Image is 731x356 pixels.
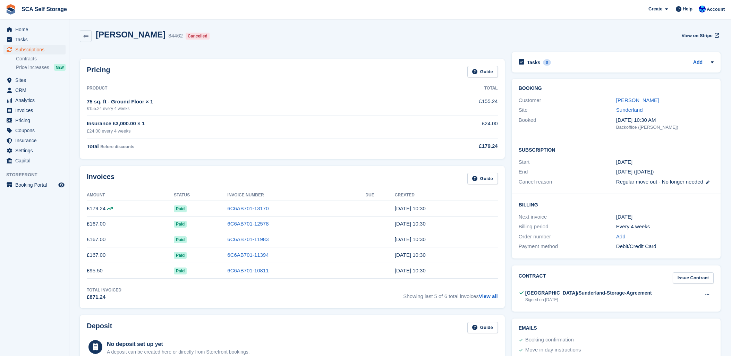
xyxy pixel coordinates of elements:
td: £179.24 [87,201,174,217]
span: Paid [174,205,187,212]
div: £179.24 [407,142,498,150]
div: Payment method [519,243,616,251]
a: 6C6AB701-12578 [227,221,269,227]
a: 6C6AB701-11394 [227,252,269,258]
a: [PERSON_NAME] [616,97,659,103]
a: 6C6AB701-13170 [227,205,269,211]
a: menu [3,126,66,135]
a: SCA Self Storage [19,3,70,15]
td: £95.50 [87,263,174,279]
a: menu [3,156,66,166]
span: Storefront [6,171,69,178]
span: Regular move out - No longer needed [616,179,703,185]
div: Backoffice ([PERSON_NAME]) [616,124,714,131]
a: View all [479,293,498,299]
span: Paid [174,268,187,274]
a: View on Stripe [679,30,721,41]
a: 6C6AB701-11983 [227,236,269,242]
a: menu [3,180,66,190]
span: Subscriptions [15,45,57,54]
img: stora-icon-8386f47178a22dfd0bd8f6a31ec36ba5ce8667c1dd55bd0f319d3a0aa187defe.svg [6,4,16,15]
div: [GEOGRAPHIC_DATA]/Sunderland-Storage-Agreement [525,289,652,297]
a: menu [3,85,66,95]
span: Price increases [16,64,49,71]
div: Every 4 weeks [616,223,714,231]
time: 2025-07-28 09:30:56 UTC [395,236,426,242]
div: £155.24 every 4 weeks [87,105,407,112]
div: 0 [543,59,551,66]
span: Paid [174,236,187,243]
span: View on Stripe [681,32,712,39]
th: Total [407,83,498,94]
div: Customer [519,96,616,104]
a: Sunderland [616,107,643,113]
div: Cancel reason [519,178,616,186]
div: Booking confirmation [525,336,574,344]
td: £167.00 [87,216,174,232]
span: Pricing [15,116,57,125]
div: Signed on [DATE] [525,297,652,303]
div: Move in day instructions [525,346,581,354]
span: Insurance [15,136,57,145]
time: 2025-08-25 09:30:53 UTC [395,221,426,227]
span: Home [15,25,57,34]
div: Booked [519,116,616,131]
td: £155.24 [407,94,498,116]
a: 6C6AB701-10811 [227,268,269,273]
div: Debit/Credit Card [616,243,714,251]
th: Product [87,83,407,94]
time: 2025-06-02 09:30:28 UTC [395,268,426,273]
span: Help [683,6,692,12]
h2: Emails [519,325,714,331]
span: Create [648,6,662,12]
h2: Billing [519,201,714,208]
h2: Booking [519,86,714,91]
a: menu [3,75,66,85]
th: Created [395,190,498,201]
span: Coupons [15,126,57,135]
div: Insurance £3,000.00 × 1 [87,120,407,128]
p: A deposit can be created here or directly from Storefront bookings. [107,348,250,356]
img: Kelly Neesham [699,6,706,12]
time: 2025-05-05 00:00:00 UTC [616,158,632,166]
a: menu [3,35,66,44]
a: menu [3,45,66,54]
div: [DATE] 10:30 AM [616,116,714,124]
div: [DATE] [616,213,714,221]
a: Add [693,59,703,67]
a: Guide [467,322,498,333]
div: Site [519,106,616,114]
td: £167.00 [87,247,174,263]
h2: Contract [519,272,546,284]
div: Cancelled [186,33,210,40]
a: Issue Contract [673,272,714,284]
time: 2025-06-30 09:30:49 UTC [395,252,426,258]
span: Account [707,6,725,13]
h2: Pricing [87,66,110,77]
span: CRM [15,85,57,95]
div: Next invoice [519,213,616,221]
a: menu [3,105,66,115]
a: Guide [467,66,498,77]
a: Contracts [16,56,66,62]
th: Amount [87,190,174,201]
div: No deposit set up yet [107,340,250,348]
a: Guide [467,173,498,184]
a: menu [3,95,66,105]
a: Price increases NEW [16,63,66,71]
span: Showing last 5 of 6 total invoices [403,287,498,301]
a: menu [3,146,66,155]
div: End [519,168,616,176]
span: Paid [174,252,187,259]
a: Add [616,233,626,241]
span: Invoices [15,105,57,115]
div: Billing period [519,223,616,231]
a: menu [3,25,66,34]
th: Due [365,190,395,201]
span: Total [87,143,99,149]
td: £167.00 [87,232,174,247]
span: Settings [15,146,57,155]
div: Start [519,158,616,166]
div: Total Invoiced [87,287,121,293]
h2: Invoices [87,173,114,184]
